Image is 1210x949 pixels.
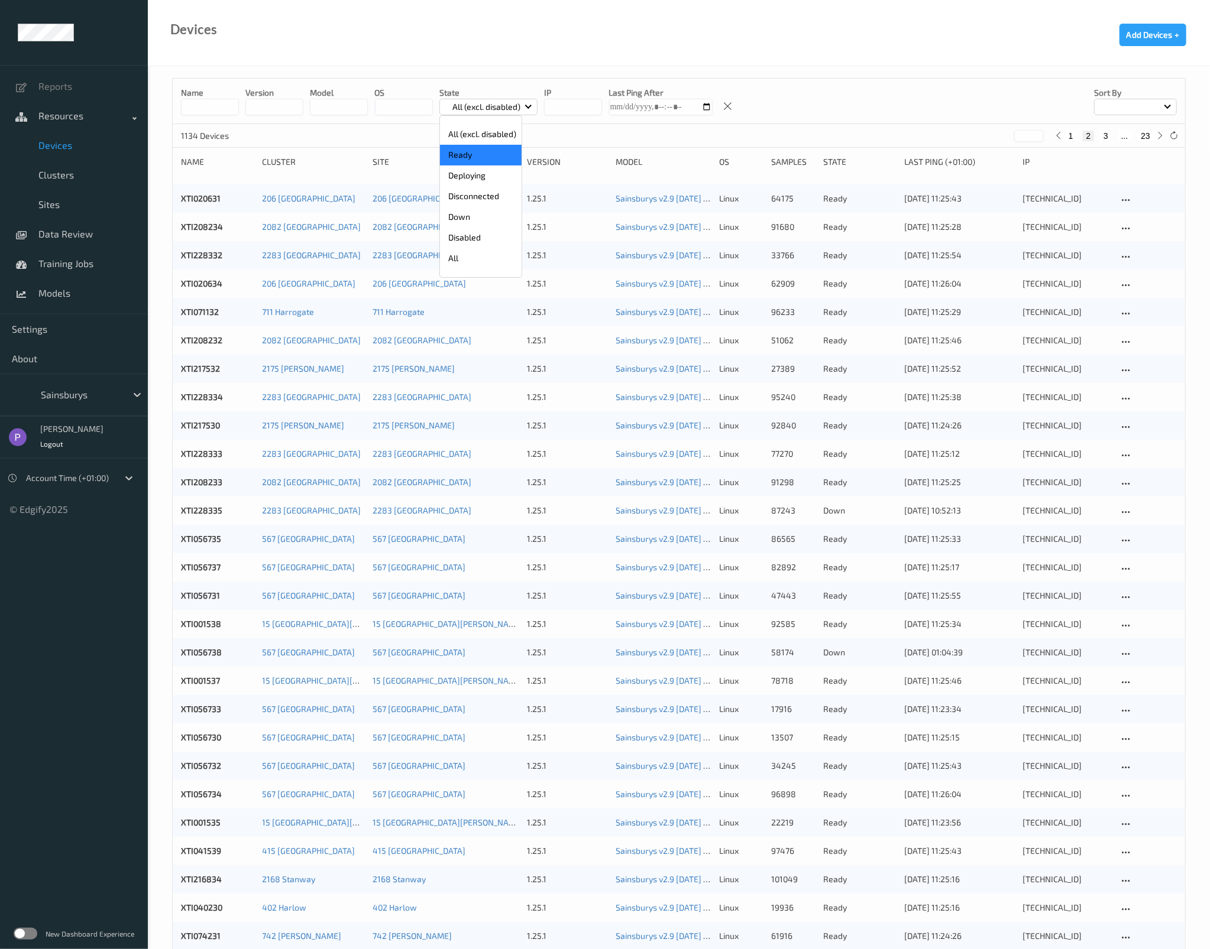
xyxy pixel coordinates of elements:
a: XTI217532 [181,363,220,373]
div: [DATE] 11:25:55 [905,590,1014,602]
div: [DATE] 11:25:29 [905,306,1014,318]
a: 2283 [GEOGRAPHIC_DATA] [373,250,471,260]
div: 92585 [771,618,815,630]
p: linux [719,391,763,403]
a: XTI001538 [181,619,221,629]
div: Last Ping (+01:00) [905,156,1014,168]
a: 15 [GEOGRAPHIC_DATA][PERSON_NAME] [263,817,413,827]
div: [DATE] 11:25:52 [905,363,1014,375]
a: Sainsburys v2.9 [DATE] 10:55 Auto Save [616,307,762,317]
div: [DATE] 11:25:46 [905,334,1014,346]
div: 22219 [771,817,815,828]
a: Sainsburys v2.9 [DATE] 10:55 Auto Save [616,732,762,742]
p: down [823,505,897,516]
div: 1.25.1 [527,306,607,318]
a: XTI216834 [181,874,222,884]
div: [TECHNICAL_ID] [1023,448,1110,460]
p: linux [719,703,763,715]
a: 2283 [GEOGRAPHIC_DATA] [263,505,361,515]
div: 1.25.1 [527,334,607,346]
p: linux [719,760,763,772]
div: [DATE] 11:26:04 [905,278,1014,290]
div: 87243 [771,505,815,516]
div: 1.25.1 [527,817,607,828]
div: [TECHNICAL_ID] [1023,703,1110,715]
div: [TECHNICAL_ID] [1023,732,1110,743]
p: ready [823,448,897,460]
div: [DATE] 11:25:43 [905,760,1014,772]
div: [TECHNICAL_ID] [1023,420,1110,431]
div: 101049 [771,873,815,885]
a: Sainsburys v2.9 [DATE] 10:55 Auto Save [616,335,762,345]
p: ready [823,788,897,800]
a: Sainsburys v2.9 [DATE] 10:55 Auto Save [616,363,762,373]
div: [TECHNICAL_ID] [1023,788,1110,800]
div: [DATE] 10:52:13 [905,505,1014,516]
div: 1.25.1 [527,278,607,290]
div: 1.25.1 [527,391,607,403]
p: linux [719,590,763,602]
p: ready [823,902,897,914]
div: [TECHNICAL_ID] [1023,278,1110,290]
div: Devices [170,24,217,35]
div: 1.25.1 [527,533,607,545]
p: linux [719,930,763,942]
button: 2 [1083,131,1095,141]
a: 711 Harrogate [263,307,315,317]
a: Sainsburys v2.9 [DATE] 10:55 Auto Save [616,477,762,487]
div: 97476 [771,845,815,857]
div: Name [181,156,254,168]
a: 567 [GEOGRAPHIC_DATA] [263,789,355,799]
p: linux [719,646,763,658]
div: [TECHNICAL_ID] [1023,760,1110,772]
a: 567 [GEOGRAPHIC_DATA] [263,647,355,657]
div: 17916 [771,703,815,715]
a: 2283 [GEOGRAPHIC_DATA] [263,392,361,402]
p: ready [823,760,897,772]
a: 742 [PERSON_NAME] [263,931,342,941]
p: ready [823,476,897,488]
button: 23 [1137,131,1154,141]
p: linux [719,561,763,573]
a: XTI056738 [181,647,222,657]
a: Sainsburys v2.9 [DATE] 10:55 Auto Save [616,534,762,544]
div: 91680 [771,221,815,233]
p: linux [719,902,763,914]
a: XTI056732 [181,760,221,771]
div: [TECHNICAL_ID] [1023,817,1110,828]
p: linux [719,249,763,261]
div: 33766 [771,249,815,261]
p: linux [719,533,763,545]
a: 567 [GEOGRAPHIC_DATA] [373,760,465,771]
div: 86565 [771,533,815,545]
p: ready [823,533,897,545]
a: XTI056733 [181,704,221,714]
a: Sainsburys v2.9 [DATE] 10:55 Auto Save [616,902,762,912]
p: IP [544,87,602,99]
p: Ready [440,145,522,165]
a: 2175 [PERSON_NAME] [373,363,455,373]
a: 2175 [PERSON_NAME] [373,420,455,430]
a: 15 [GEOGRAPHIC_DATA][PERSON_NAME] [263,675,413,685]
a: Sainsburys v2.9 [DATE] 10:55 Auto Save [616,448,762,459]
div: 95240 [771,391,815,403]
p: OS [375,87,433,99]
p: linux [719,505,763,516]
a: 2175 [PERSON_NAME] [263,363,345,373]
div: [TECHNICAL_ID] [1023,845,1110,857]
a: 2082 [GEOGRAPHIC_DATA] [373,477,471,487]
p: linux [719,448,763,460]
a: Sainsburys v2.9 [DATE] 10:55 Auto Save [616,619,762,629]
a: Sainsburys v2.9 [DATE] 10:55 Auto Save [616,505,762,515]
div: [TECHNICAL_ID] [1023,249,1110,261]
div: [DATE] 01:04:39 [905,646,1014,658]
p: ready [823,278,897,290]
a: 15 [GEOGRAPHIC_DATA][PERSON_NAME] [373,619,523,629]
div: [TECHNICAL_ID] [1023,476,1110,488]
a: Sainsburys v2.9 [DATE] 10:55 Auto Save [616,420,762,430]
a: Sainsburys v2.9 [DATE] 10:55 Auto Save [616,222,762,232]
div: [DATE] 11:25:34 [905,618,1014,630]
div: 34245 [771,760,815,772]
p: Last Ping After [609,87,713,99]
div: [TECHNICAL_ID] [1023,675,1110,687]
